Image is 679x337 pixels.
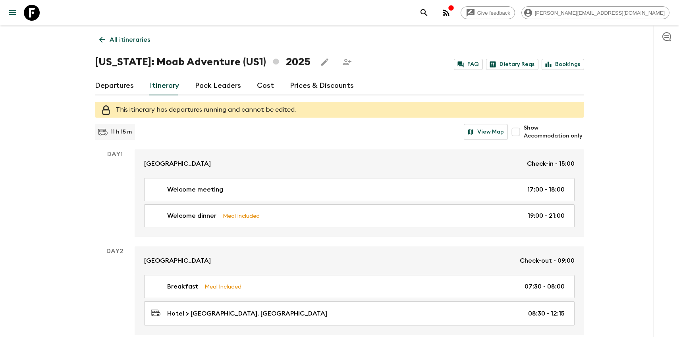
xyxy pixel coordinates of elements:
[167,211,216,221] p: Welcome dinner
[144,256,211,265] p: [GEOGRAPHIC_DATA]
[530,10,669,16] span: [PERSON_NAME][EMAIL_ADDRESS][DOMAIN_NAME]
[317,54,333,70] button: Edit this itinerary
[144,204,575,227] a: Welcome dinnerMeal Included19:00 - 21:00
[486,59,538,70] a: Dietary Reqs
[167,309,327,318] p: Hotel > [GEOGRAPHIC_DATA], [GEOGRAPHIC_DATA]
[144,159,211,168] p: [GEOGRAPHIC_DATA]
[95,246,135,256] p: Day 2
[111,128,132,136] p: 11 h 15 m
[5,5,21,21] button: menu
[339,54,355,70] span: Share this itinerary
[542,59,584,70] a: Bookings
[110,35,150,45] p: All itineraries
[204,282,241,291] p: Meal Included
[527,159,575,168] p: Check-in - 15:00
[116,107,296,113] span: This itinerary has departures running and cannot be edited.
[528,211,565,221] p: 19:00 - 21:00
[95,54,311,70] h1: [US_STATE]: Moab Adventure (US1) 2025
[135,149,584,178] a: [GEOGRAPHIC_DATA]Check-in - 15:00
[461,6,515,19] a: Give feedback
[167,185,223,194] p: Welcome meeting
[520,256,575,265] p: Check-out - 09:00
[195,76,241,95] a: Pack Leaders
[454,59,483,70] a: FAQ
[223,211,260,220] p: Meal Included
[144,178,575,201] a: Welcome meeting17:00 - 18:00
[144,275,575,298] a: BreakfastMeal Included07:30 - 08:00
[135,246,584,275] a: [GEOGRAPHIC_DATA]Check-out - 09:00
[416,5,432,21] button: search adventures
[521,6,669,19] div: [PERSON_NAME][EMAIL_ADDRESS][DOMAIN_NAME]
[464,124,508,140] button: View Map
[525,282,565,291] p: 07:30 - 08:00
[290,76,354,95] a: Prices & Discounts
[257,76,274,95] a: Cost
[95,149,135,159] p: Day 1
[144,301,575,325] a: Hotel > [GEOGRAPHIC_DATA], [GEOGRAPHIC_DATA]08:30 - 12:15
[167,282,198,291] p: Breakfast
[524,124,584,140] span: Show Accommodation only
[150,76,179,95] a: Itinerary
[95,32,154,48] a: All itineraries
[527,185,565,194] p: 17:00 - 18:00
[95,76,134,95] a: Departures
[473,10,515,16] span: Give feedback
[528,309,565,318] p: 08:30 - 12:15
